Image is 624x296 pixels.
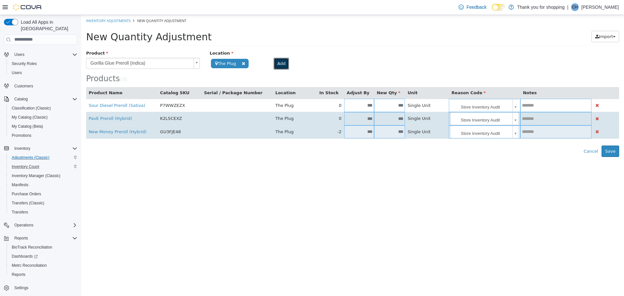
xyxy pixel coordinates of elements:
a: Customers [12,82,36,90]
span: Adjustments (Classic) [12,155,49,160]
a: Transfers (Classic) [9,199,47,207]
span: Classification (Classic) [12,106,51,111]
small: ( ) [39,62,46,68]
a: Inventory Count [9,163,42,171]
span: Reports [12,272,25,277]
a: Adjustments (Classic) [9,154,52,161]
button: Catalog SKU [79,75,110,81]
span: Promotions [9,132,77,139]
button: Operations [12,221,36,229]
button: Import [510,16,538,28]
span: Purchase Orders [12,191,41,197]
span: The Plug [194,114,212,119]
td: 0 [235,84,263,97]
div: Christy Han [571,3,579,11]
a: Inventory Adjustments [5,3,49,8]
span: Customers [12,82,77,90]
button: Inventory [12,145,33,152]
button: Inventory Count [6,162,80,171]
span: Transfers (Classic) [12,200,44,206]
a: Classification (Classic) [9,104,54,112]
a: Feedback [456,1,489,14]
p: [PERSON_NAME] [581,3,619,11]
a: Transfers [9,208,31,216]
a: Metrc Reconciliation [9,262,49,269]
button: Add [192,43,208,55]
button: Inventory Manager (Classic) [6,171,80,180]
span: Store Inventory Audit [370,84,429,97]
span: Import [518,19,532,24]
span: Products [5,59,39,68]
button: Inventory [1,144,80,153]
button: Product Name [7,75,43,81]
button: Metrc Reconciliation [6,261,80,270]
span: Product [5,36,27,41]
span: Single Unit [326,101,349,106]
span: Location [128,36,152,41]
a: Dashboards [6,252,80,261]
button: Operations [1,221,80,230]
a: Security Roles [9,60,39,68]
span: Adjustments (Classic) [9,154,77,161]
span: The Plug [194,88,212,93]
img: Cova [13,4,42,10]
span: Inventory [12,145,77,152]
span: Metrc Reconciliation [9,262,77,269]
span: Promotions [12,133,32,138]
span: Inventory Manager (Classic) [12,173,60,178]
a: Purchase Orders [9,190,44,198]
span: Store Inventory Audit [370,111,429,124]
span: Gorilla Glue Preroll (Indica) [5,43,110,54]
button: In Stock [238,75,258,81]
span: Transfers [12,210,28,215]
span: Inventory Manager (Classic) [9,172,77,180]
button: Notes [442,75,457,81]
a: Promotions [9,132,34,139]
button: My Catalog (Beta) [6,122,80,131]
a: Inventory Manager (Classic) [9,172,63,180]
span: Store Inventory Audit [370,97,429,110]
span: CH [572,3,578,11]
span: Settings [14,285,28,290]
a: Settings [12,284,31,292]
button: Settings [1,283,80,292]
span: Users [14,52,24,57]
span: Inventory Count [12,164,39,169]
button: Users [1,50,80,59]
span: My Catalog (Classic) [9,113,77,121]
span: Users [9,69,77,77]
a: PavE Preroll (Hybrid) [7,101,51,106]
span: The Plug [130,44,167,53]
button: Delete Product [513,87,519,94]
button: BioTrack Reconciliation [6,243,80,252]
span: Single Unit [326,88,349,93]
button: Users [6,68,80,77]
button: Catalog [12,95,30,103]
td: GU3FJE48 [76,110,120,124]
td: 0 [235,97,263,110]
span: Feedback [466,4,486,10]
span: Dashboards [12,254,38,259]
span: Purchase Orders [9,190,77,198]
a: My Catalog (Beta) [9,122,46,130]
button: Transfers [6,208,80,217]
button: Serial / Package Number [123,75,183,81]
button: Delete Product [513,100,519,108]
span: Reports [12,234,77,242]
button: Users [12,51,27,58]
button: Promotions [6,131,80,140]
button: Save [520,131,538,142]
span: Reports [9,271,77,278]
p: | [567,3,568,11]
button: Delete Product [513,113,519,121]
button: Adjust By [266,75,290,81]
a: Users [9,69,24,77]
span: The Plug [194,101,212,106]
span: Customers [14,84,33,89]
a: BioTrack Reconciliation [9,243,55,251]
span: My Catalog (Classic) [12,115,48,120]
span: Security Roles [9,60,77,68]
button: Reports [12,234,31,242]
button: My Catalog (Classic) [6,113,80,122]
